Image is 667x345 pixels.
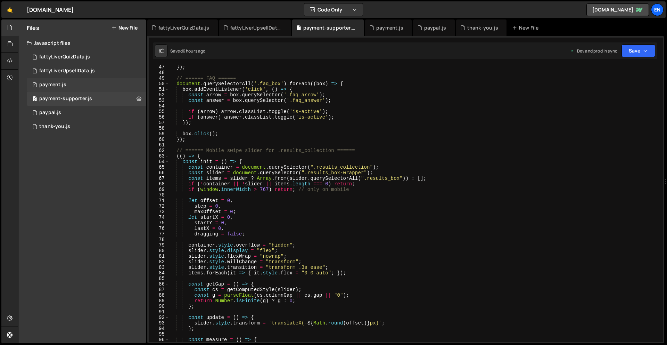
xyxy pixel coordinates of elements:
div: 48 [149,70,169,75]
div: 80 [149,248,169,254]
div: 61 [149,142,169,148]
div: 62 [149,148,169,153]
a: 🤙 [1,1,18,18]
div: payment-supporter.js [303,24,355,31]
div: fattyLiverUpsellData.js [230,24,282,31]
div: 96 [149,337,169,343]
div: 89 [149,298,169,304]
div: 57 [149,120,169,126]
div: 66 [149,170,169,176]
span: 0 [33,83,37,88]
div: 85 [149,276,169,281]
button: Save [621,45,655,57]
div: 52 [149,92,169,98]
div: 72 [149,203,169,209]
div: 95 [149,331,169,337]
div: 16956/46566.js [27,50,148,64]
div: 81 [149,254,169,259]
div: 6 hours ago [183,48,206,54]
div: 68 [149,181,169,187]
div: payment-supporter.js [39,96,92,102]
div: 75 [149,220,169,226]
div: 94 [149,326,169,331]
div: paypal.js [39,110,61,116]
div: 87 [149,287,169,292]
div: 50 [149,81,169,87]
div: Javascript files [18,36,146,50]
div: 76 [149,226,169,231]
a: [DOMAIN_NAME] [586,3,649,16]
div: 67 [149,176,169,181]
div: thank-you.js [27,120,148,134]
div: 54 [149,103,169,109]
div: payment.js [39,82,66,88]
div: 92 [149,315,169,320]
div: 91 [149,309,169,315]
div: 93 [149,320,169,326]
div: 60 [149,137,169,142]
div: Dev and prod in sync [570,48,617,54]
div: 84 [149,270,169,276]
div: 47 [149,64,169,70]
div: 64 [149,159,169,165]
div: 16956/46565.js [27,64,148,78]
div: Saved [170,48,206,54]
button: Code Only [304,3,363,16]
div: 51 [149,87,169,92]
div: thank-you.js [39,123,70,130]
div: 56 [149,114,169,120]
div: 83 [149,265,169,270]
button: New File [112,25,138,31]
div: 49 [149,75,169,81]
div: thank-you.js [467,24,498,31]
div: 55 [149,109,169,114]
div: 86 [149,281,169,287]
div: 59 [149,131,169,137]
div: [DOMAIN_NAME] [27,6,74,14]
div: 16956/46552.js [27,92,148,106]
div: fattyLiverUpsellData.js [39,68,95,74]
a: En [651,3,664,16]
div: 74 [149,215,169,220]
div: 69 [149,187,169,192]
div: 16956/46551.js [27,78,148,92]
div: 58 [149,126,169,131]
div: 78 [149,237,169,242]
div: payment.js [376,24,403,31]
div: 65 [149,165,169,170]
div: 90 [149,304,169,309]
div: 16956/46550.js [27,106,148,120]
div: 79 [149,242,169,248]
div: 53 [149,98,169,103]
div: fattyLiverQuizData.js [39,54,90,60]
h2: Files [27,24,39,32]
div: 71 [149,198,169,203]
div: 73 [149,209,169,215]
div: paypal.js [424,24,446,31]
div: 70 [149,192,169,198]
div: New File [512,24,541,31]
span: 0 [33,97,37,102]
div: fattyLiverQuizData.js [158,24,209,31]
div: 88 [149,292,169,298]
div: 77 [149,231,169,237]
div: 82 [149,259,169,265]
div: 63 [149,153,169,159]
